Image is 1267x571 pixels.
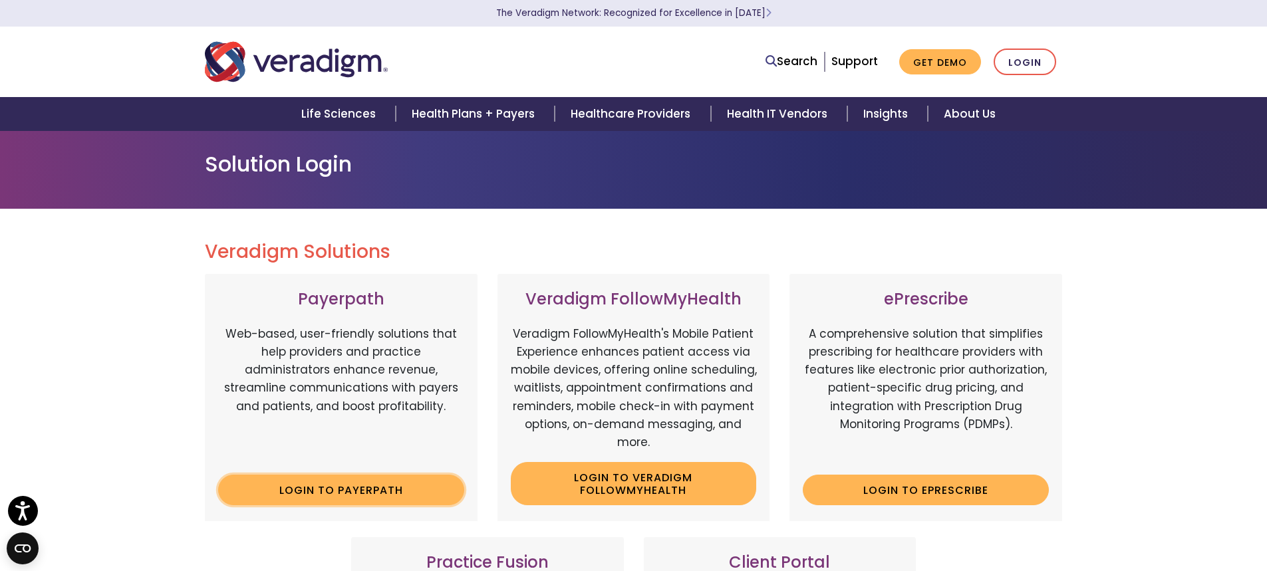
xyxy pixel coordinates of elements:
a: Health IT Vendors [711,97,847,131]
a: Get Demo [899,49,981,75]
h3: ePrescribe [803,290,1049,309]
a: Login to ePrescribe [803,475,1049,505]
a: Login to Veradigm FollowMyHealth [511,462,757,505]
h2: Veradigm Solutions [205,241,1063,263]
img: Veradigm logo [205,40,388,84]
span: Learn More [766,7,772,19]
p: Web-based, user-friendly solutions that help providers and practice administrators enhance revenu... [218,325,464,465]
button: Open CMP widget [7,532,39,564]
a: Insights [847,97,928,131]
a: About Us [928,97,1012,131]
p: A comprehensive solution that simplifies prescribing for healthcare providers with features like ... [803,325,1049,465]
a: The Veradigm Network: Recognized for Excellence in [DATE]Learn More [496,7,772,19]
p: Veradigm FollowMyHealth's Mobile Patient Experience enhances patient access via mobile devices, o... [511,325,757,451]
h3: Payerpath [218,290,464,309]
a: Search [766,53,817,70]
h1: Solution Login [205,152,1063,177]
a: Login [994,49,1056,76]
a: Life Sciences [285,97,396,131]
a: Healthcare Providers [555,97,710,131]
h3: Veradigm FollowMyHealth [511,290,757,309]
a: Support [831,53,878,69]
a: Health Plans + Payers [396,97,555,131]
a: Login to Payerpath [218,475,464,505]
